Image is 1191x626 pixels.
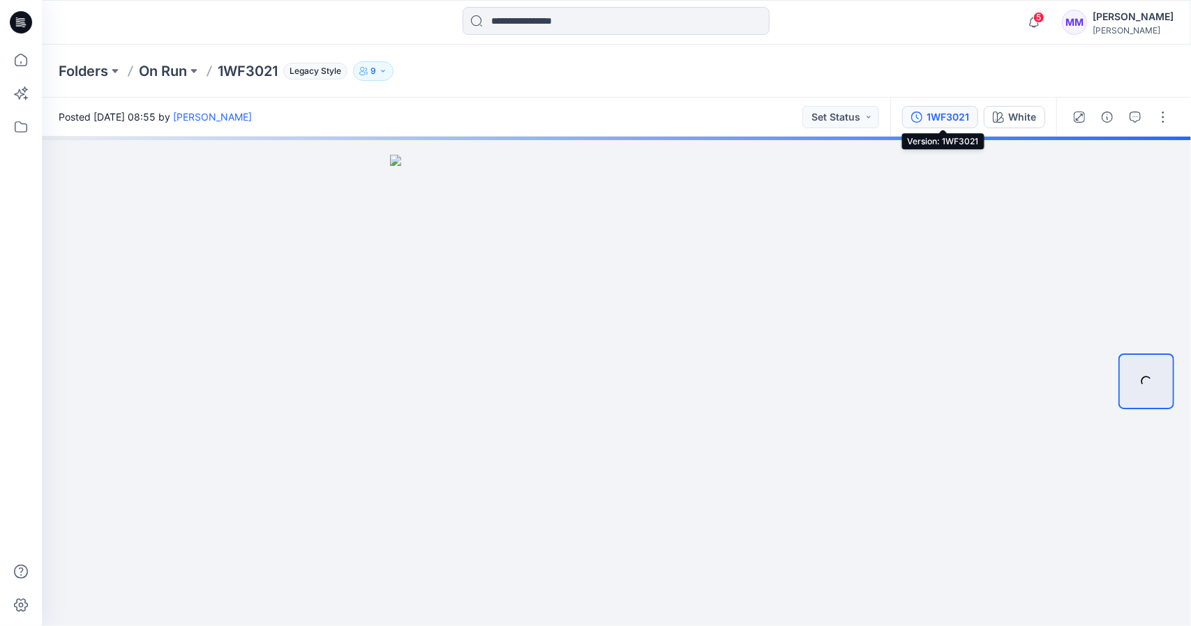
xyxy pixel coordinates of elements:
button: Legacy Style [278,61,347,81]
div: MM [1062,10,1087,35]
button: White [984,106,1045,128]
p: 9 [370,63,376,79]
button: Details [1096,106,1118,128]
div: [PERSON_NAME] [1093,8,1174,25]
a: On Run [139,61,187,81]
div: 1WF3021 [927,109,969,125]
span: Legacy Style [283,63,347,79]
div: [PERSON_NAME] [1093,25,1174,36]
a: Folders [59,61,108,81]
span: 5 [1033,12,1044,23]
img: eyJhbGciOiJIUzI1NiIsImtpZCI6IjAiLCJzbHQiOiJzZXMiLCJ0eXAiOiJKV1QifQ.eyJkYXRhIjp7InR5cGUiOiJzdG9yYW... [390,155,844,626]
span: Posted [DATE] 08:55 by [59,109,252,124]
p: 1WF3021 [218,61,278,81]
button: 1WF3021 [902,106,978,128]
a: [PERSON_NAME] [173,111,252,123]
button: 9 [353,61,394,81]
div: White [1008,109,1036,125]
